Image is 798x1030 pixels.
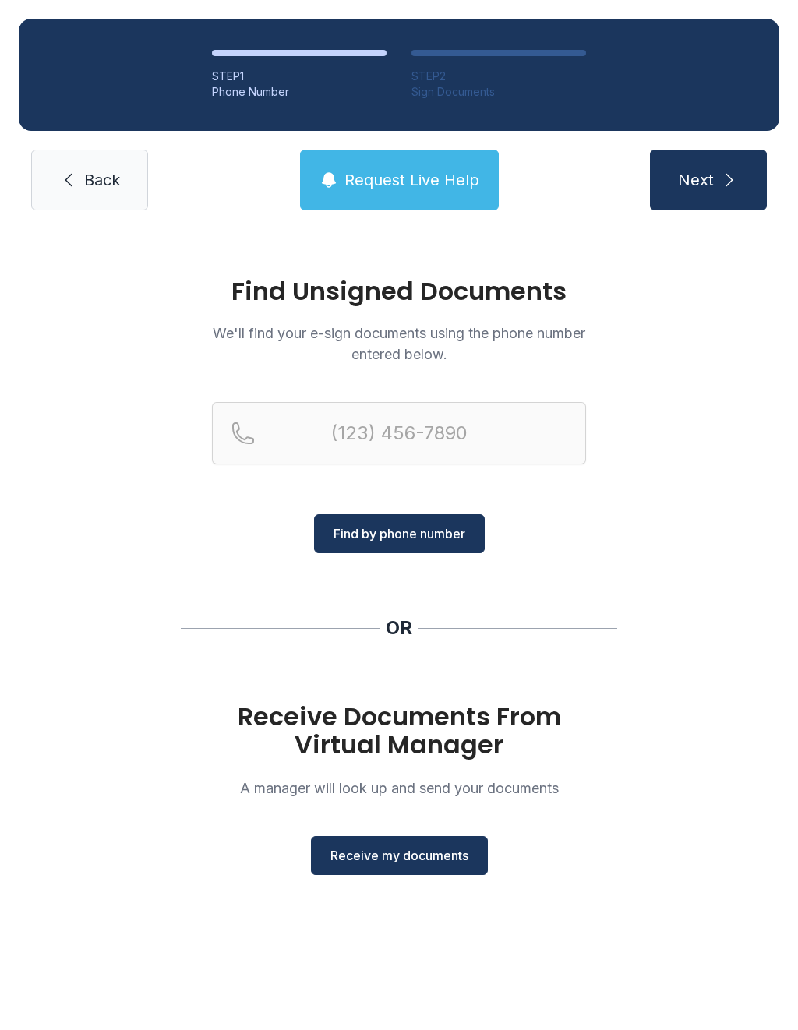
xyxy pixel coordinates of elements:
p: We'll find your e-sign documents using the phone number entered below. [212,323,586,365]
div: STEP 2 [411,69,586,84]
div: STEP 1 [212,69,387,84]
h1: Find Unsigned Documents [212,279,586,304]
input: Reservation phone number [212,402,586,464]
div: Sign Documents [411,84,586,100]
div: OR [386,616,412,640]
h1: Receive Documents From Virtual Manager [212,703,586,759]
span: Find by phone number [334,524,465,543]
span: Back [84,169,120,191]
p: A manager will look up and send your documents [212,778,586,799]
div: Phone Number [212,84,387,100]
span: Receive my documents [330,846,468,865]
span: Request Live Help [344,169,479,191]
span: Next [678,169,714,191]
